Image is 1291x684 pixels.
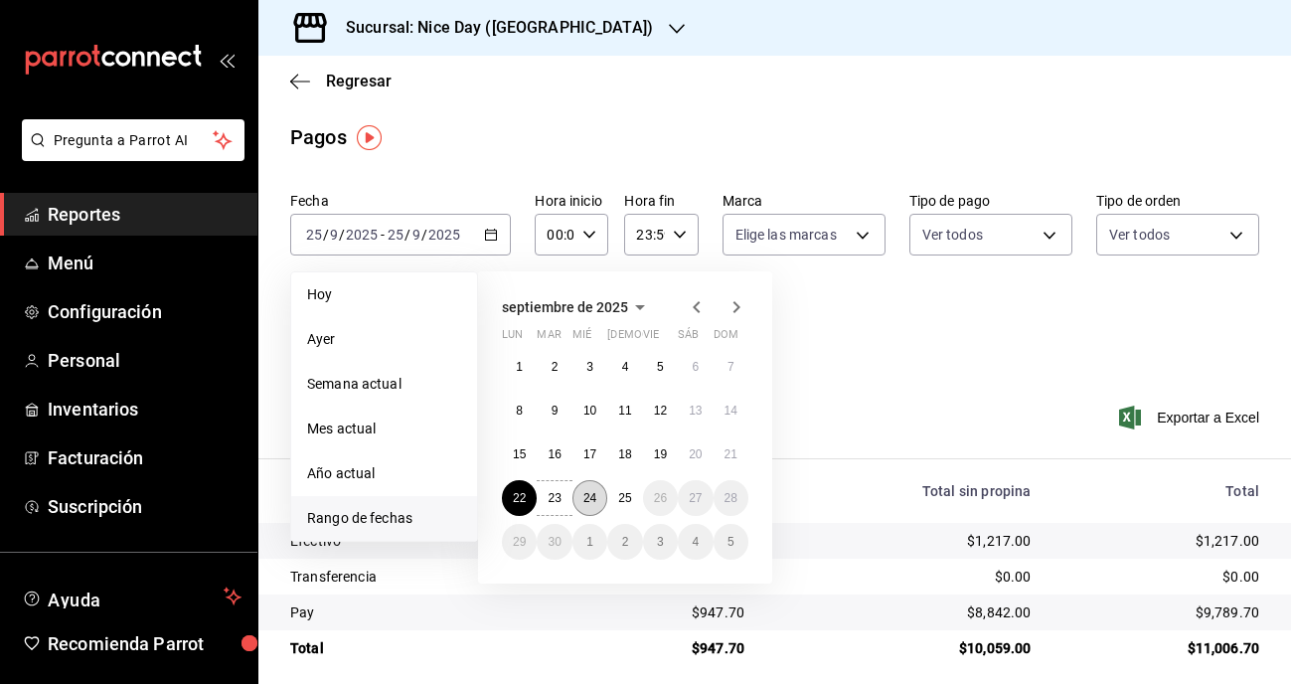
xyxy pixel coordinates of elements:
[513,447,526,461] abbr: 15 de septiembre de 2025
[678,349,713,385] button: 6 de septiembre de 2025
[678,524,713,560] button: 4 de octubre de 2025
[583,447,596,461] abbr: 17 de septiembre de 2025
[572,393,607,428] button: 10 de septiembre de 2025
[48,298,242,325] span: Configuración
[502,328,523,349] abbr: lunes
[643,480,678,516] button: 26 de septiembre de 2025
[714,480,748,516] button: 28 de septiembre de 2025
[548,447,561,461] abbr: 16 de septiembre de 2025
[657,535,664,549] abbr: 3 de octubre de 2025
[307,419,461,439] span: Mes actual
[678,480,713,516] button: 27 de septiembre de 2025
[922,225,983,245] span: Ver todos
[583,491,596,505] abbr: 24 de septiembre de 2025
[339,227,345,243] span: /
[48,396,242,423] span: Inventarios
[586,360,593,374] abbr: 3 de septiembre de 2025
[1062,638,1259,658] div: $11,006.70
[54,130,214,151] span: Pregunta a Parrot AI
[714,393,748,428] button: 14 de septiembre de 2025
[307,463,461,484] span: Año actual
[643,349,678,385] button: 5 de septiembre de 2025
[290,638,572,658] div: Total
[48,493,242,520] span: Suscripción
[572,328,591,349] abbr: miércoles
[305,227,323,243] input: --
[689,447,702,461] abbr: 20 de septiembre de 2025
[513,491,526,505] abbr: 22 de septiembre de 2025
[776,531,1031,551] div: $1,217.00
[502,299,628,315] span: septiembre de 2025
[502,480,537,516] button: 22 de septiembre de 2025
[219,52,235,68] button: open_drawer_menu
[643,393,678,428] button: 12 de septiembre de 2025
[607,436,642,472] button: 18 de septiembre de 2025
[290,72,392,90] button: Regresar
[654,404,667,418] abbr: 12 de septiembre de 2025
[714,349,748,385] button: 7 de septiembre de 2025
[657,360,664,374] abbr: 5 de septiembre de 2025
[502,295,652,319] button: septiembre de 2025
[607,524,642,560] button: 2 de octubre de 2025
[290,567,572,587] div: Transferencia
[404,227,410,243] span: /
[643,436,678,472] button: 19 de septiembre de 2025
[537,328,561,349] abbr: martes
[329,227,339,243] input: --
[1062,531,1259,551] div: $1,217.00
[387,227,404,243] input: --
[307,329,461,350] span: Ayer
[776,602,1031,622] div: $8,842.00
[537,480,571,516] button: 23 de septiembre de 2025
[290,602,572,622] div: Pay
[643,328,659,349] abbr: viernes
[381,227,385,243] span: -
[1062,483,1259,499] div: Total
[618,491,631,505] abbr: 25 de septiembre de 2025
[692,535,699,549] abbr: 4 de octubre de 2025
[307,374,461,395] span: Semana actual
[1062,602,1259,622] div: $9,789.70
[1096,194,1259,208] label: Tipo de orden
[572,349,607,385] button: 3 de septiembre de 2025
[552,404,559,418] abbr: 9 de septiembre de 2025
[537,349,571,385] button: 2 de septiembre de 2025
[502,393,537,428] button: 8 de septiembre de 2025
[776,483,1031,499] div: Total sin propina
[1123,406,1259,429] button: Exportar a Excel
[1062,567,1259,587] div: $0.00
[548,491,561,505] abbr: 23 de septiembre de 2025
[654,447,667,461] abbr: 19 de septiembre de 2025
[689,491,702,505] abbr: 27 de septiembre de 2025
[607,393,642,428] button: 11 de septiembre de 2025
[48,347,242,374] span: Personal
[622,360,629,374] abbr: 4 de septiembre de 2025
[727,535,734,549] abbr: 5 de octubre de 2025
[323,227,329,243] span: /
[678,393,713,428] button: 13 de septiembre de 2025
[776,638,1031,658] div: $10,059.00
[421,227,427,243] span: /
[357,125,382,150] button: Tooltip marker
[572,480,607,516] button: 24 de septiembre de 2025
[502,349,537,385] button: 1 de septiembre de 2025
[22,119,244,161] button: Pregunta a Parrot AI
[607,349,642,385] button: 4 de septiembre de 2025
[692,360,699,374] abbr: 6 de septiembre de 2025
[586,535,593,549] abbr: 1 de octubre de 2025
[502,436,537,472] button: 15 de septiembre de 2025
[714,328,738,349] abbr: domingo
[643,524,678,560] button: 3 de octubre de 2025
[48,585,216,608] span: Ayuda
[48,201,242,228] span: Reportes
[48,630,242,657] span: Recomienda Parrot
[427,227,461,243] input: ----
[604,602,744,622] div: $947.70
[714,524,748,560] button: 5 de octubre de 2025
[48,444,242,471] span: Facturación
[345,227,379,243] input: ----
[537,393,571,428] button: 9 de septiembre de 2025
[502,524,537,560] button: 29 de septiembre de 2025
[909,194,1072,208] label: Tipo de pago
[622,535,629,549] abbr: 2 de octubre de 2025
